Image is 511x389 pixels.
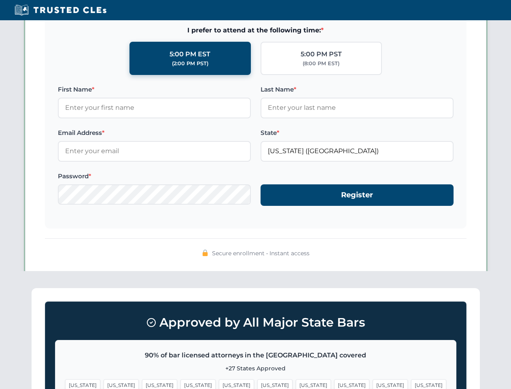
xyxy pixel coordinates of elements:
[261,184,454,206] button: Register
[58,171,251,181] label: Password
[170,49,210,60] div: 5:00 PM EST
[65,350,446,361] p: 90% of bar licensed attorneys in the [GEOGRAPHIC_DATA] covered
[212,249,310,258] span: Secure enrollment • Instant access
[301,49,342,60] div: 5:00 PM PST
[261,85,454,94] label: Last Name
[261,128,454,138] label: State
[12,4,109,16] img: Trusted CLEs
[58,85,251,94] label: First Name
[58,25,454,36] span: I prefer to attend at the following time:
[65,364,446,373] p: +27 States Approved
[55,312,456,333] h3: Approved by All Major State Bars
[202,250,208,256] img: 🔒
[58,141,251,161] input: Enter your email
[261,141,454,161] input: Florida (FL)
[58,98,251,118] input: Enter your first name
[261,98,454,118] input: Enter your last name
[303,60,339,68] div: (8:00 PM EST)
[58,128,251,138] label: Email Address
[172,60,208,68] div: (2:00 PM PST)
